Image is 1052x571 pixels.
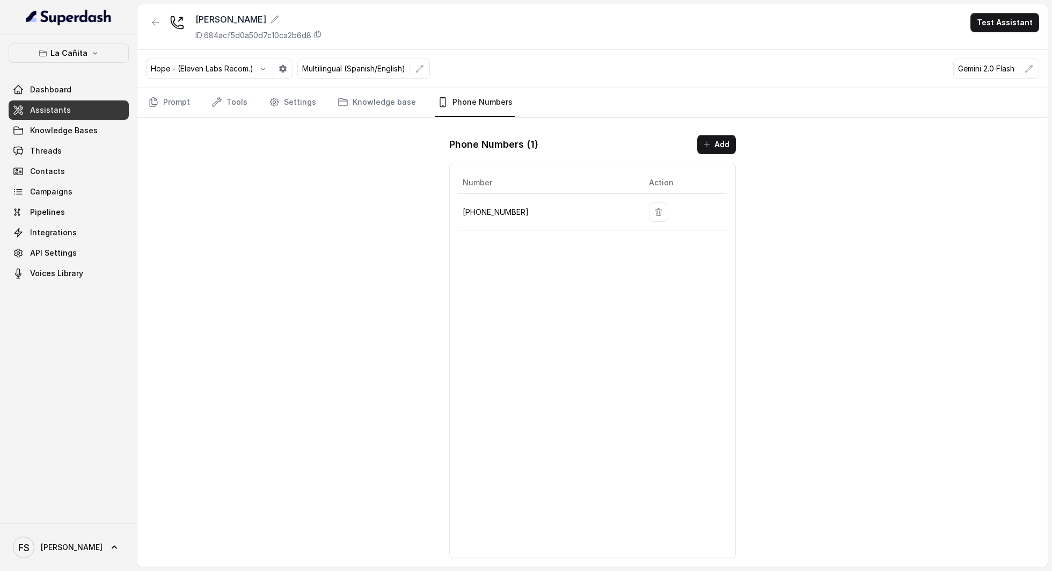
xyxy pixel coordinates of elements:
[697,135,736,154] button: Add
[146,88,1039,117] nav: Tabs
[463,206,631,219] p: [PHONE_NUMBER]
[30,105,71,115] span: Assistants
[41,542,103,553] span: [PERSON_NAME]
[9,44,129,63] button: La Cañita
[30,207,65,218] span: Pipelines
[9,80,129,99] a: Dashboard
[302,63,405,74] p: Multilingual (Spanish/English)
[209,88,250,117] a: Tools
[970,13,1039,32] button: Test Assistant
[195,30,311,41] p: ID: 684acf5d0a50d7c10ca2b6d8
[435,88,515,117] a: Phone Numbers
[30,248,77,258] span: API Settings
[449,136,538,153] h1: Phone Numbers ( 1 )
[26,9,112,26] img: light.svg
[9,264,129,283] a: Voices Library
[151,63,253,74] p: Hope - (Eleven Labs Recom.)
[9,223,129,242] a: Integrations
[9,162,129,181] a: Contacts
[50,47,87,60] p: La Cañita
[9,121,129,140] a: Knowledge Bases
[30,186,72,197] span: Campaigns
[146,88,192,117] a: Prompt
[335,88,418,117] a: Knowledge base
[195,13,322,26] div: [PERSON_NAME]
[267,88,318,117] a: Settings
[9,100,129,120] a: Assistants
[30,125,98,136] span: Knowledge Bases
[958,63,1014,74] p: Gemini 2.0 Flash
[9,141,129,161] a: Threads
[458,172,640,194] th: Number
[640,172,727,194] th: Action
[30,227,77,238] span: Integrations
[30,268,83,279] span: Voices Library
[30,84,71,95] span: Dashboard
[30,166,65,177] span: Contacts
[9,532,129,562] a: [PERSON_NAME]
[9,243,129,263] a: API Settings
[30,146,62,156] span: Threads
[9,203,129,222] a: Pipelines
[18,542,30,553] text: FS
[9,182,129,201] a: Campaigns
